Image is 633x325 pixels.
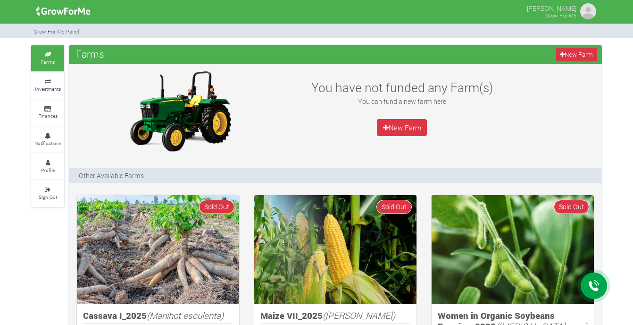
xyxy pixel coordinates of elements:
img: growforme image [121,68,239,154]
p: You can fund a new farm here [300,96,504,106]
i: ([PERSON_NAME]) [323,309,395,321]
small: Profile [41,167,55,173]
small: Investments [35,86,61,92]
a: New Farm [556,48,597,61]
small: Grow For Me [545,12,576,19]
span: Sold Out [554,200,589,214]
h5: Cassava I_2025 [83,310,233,321]
a: Finances [31,100,64,126]
p: Other Available Farms [79,171,144,180]
img: growforme image [579,2,598,21]
a: Farms [31,45,64,71]
small: Notifications [34,140,61,146]
small: Sign Out [39,194,57,200]
img: growforme image [432,195,594,304]
img: growforme image [254,195,416,304]
small: Finances [38,112,58,119]
small: Farms [41,59,55,65]
h3: You have not funded any Farm(s) [300,80,504,95]
p: [PERSON_NAME] [527,2,576,13]
img: growforme image [33,2,94,21]
a: New Farm [377,119,427,136]
img: growforme image [77,195,239,304]
i: (Manihot esculenta) [147,309,224,321]
a: Notifications [31,127,64,153]
a: Investments [31,72,64,98]
span: Sold Out [376,200,412,214]
a: Profile [31,154,64,180]
small: Grow For Me Panel [33,28,79,35]
span: Sold Out [199,200,234,214]
h5: Maize VII_2025 [260,310,410,321]
span: Farms [74,44,107,63]
a: Sign Out [31,180,64,206]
